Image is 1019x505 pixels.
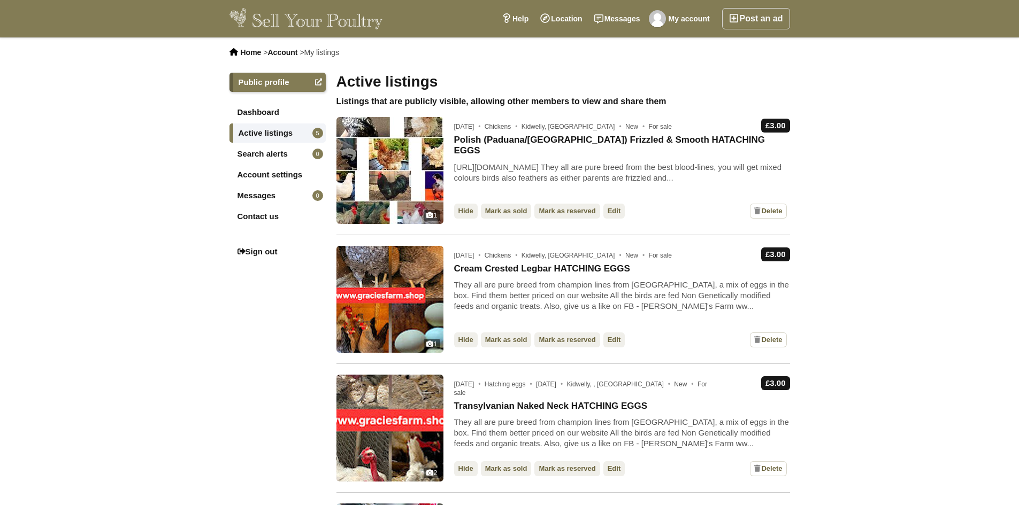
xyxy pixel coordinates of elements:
[454,461,478,476] a: Hide
[454,401,648,411] a: Transylvanian Naked Neck HATCHING EGGS
[722,8,790,29] a: Post an ad
[454,417,790,449] div: They all are pure breed from champion lines from [GEOGRAPHIC_DATA], a mix of eggs in the box. Fin...
[229,73,326,92] a: Public profile
[649,10,666,27] img: Gracie's Farm
[485,380,534,388] span: Hatching eggs
[229,207,326,226] a: Contact us
[674,380,695,388] span: New
[336,117,443,224] img: Polish (Paduana/Padua) Frizzled & Smooth HATACHING EGGS
[534,8,588,29] a: Location
[534,332,600,347] a: Mark as reserved
[229,165,326,184] a: Account settings
[229,123,326,143] a: Active listings5
[454,380,483,388] span: [DATE]
[300,48,339,57] li: >
[454,332,478,347] a: Hide
[336,375,443,481] img: Transylvanian Naked Neck HATCHING EGGS
[750,332,786,347] a: Delete
[312,149,323,159] span: 0
[312,190,323,201] span: 0
[761,119,790,133] div: £3.00
[454,279,790,312] div: They all are pure breed from champion lines from [GEOGRAPHIC_DATA], a mix of eggs in the box. Fin...
[454,162,790,183] div: [URL][DOMAIN_NAME] They all are pure breed from the best blood-lines, you will get mixed colours ...
[454,123,483,130] span: [DATE]
[229,186,326,205] a: Messages0
[229,144,326,164] a: Search alerts0
[336,96,790,106] h2: Listings that are publicly visible, allowing other members to view and share them
[336,73,790,91] h1: Active listings
[454,380,707,397] span: For sale
[424,210,440,221] div: 1
[481,461,532,476] a: Mark as sold
[625,123,647,130] span: New
[263,48,297,57] li: >
[534,204,600,219] a: Mark as reserved
[336,375,443,481] a: 2
[750,204,786,219] a: Delete
[229,8,383,29] img: Sell Your Poultry
[761,376,790,390] div: £3.00
[522,252,624,259] span: Kidwelly, [GEOGRAPHIC_DATA]
[496,8,534,29] a: Help
[522,123,624,130] span: Kidwelly, [GEOGRAPHIC_DATA]
[649,252,672,259] span: For sale
[304,48,339,57] span: My listings
[454,252,483,259] span: [DATE]
[603,461,625,476] a: Edit
[761,247,790,261] div: £3.00
[229,242,326,261] a: Sign out
[603,332,625,347] a: Edit
[454,204,478,219] a: Hide
[603,204,625,219] a: Edit
[588,8,646,29] a: Messages
[534,461,600,476] a: Mark as reserved
[336,246,443,353] a: 1
[485,123,520,130] span: Chickens
[267,48,297,57] a: Account
[454,263,630,274] a: Cream Crested Legbar HATCHING EGGS
[424,468,440,478] div: 2
[336,246,443,353] img: Cream Crested Legbar HATCHING EGGS
[646,8,716,29] a: My account
[750,461,786,476] a: Delete
[241,48,262,57] a: Home
[625,252,647,259] span: New
[536,380,565,388] span: [DATE]
[424,339,440,349] div: 1
[454,135,790,157] a: Polish (Paduana/[GEOGRAPHIC_DATA]) Frizzled & Smooth HATACHING EGGS
[336,117,443,224] a: 1
[566,380,672,388] span: Kidwelly, , [GEOGRAPHIC_DATA]
[649,123,672,130] span: For sale
[229,103,326,122] a: Dashboard
[312,128,323,138] span: 5
[485,252,520,259] span: Chickens
[481,332,532,347] a: Mark as sold
[481,204,532,219] a: Mark as sold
